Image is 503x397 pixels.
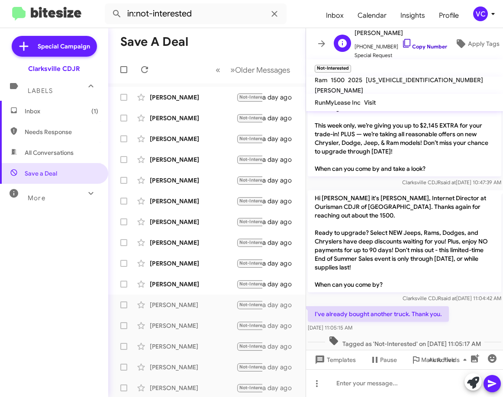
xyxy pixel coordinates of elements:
[473,6,488,21] div: VC
[404,352,462,368] button: Mark Active
[402,43,447,50] a: Copy Number
[91,107,98,115] span: (1)
[262,197,299,205] div: a day ago
[25,148,74,157] span: All Conversations
[236,217,262,227] div: I found a vehicle so I am all set for now. Thanks.
[441,179,456,186] span: said at
[236,237,262,247] div: No
[441,295,456,301] span: said at
[38,42,90,51] span: Special Campaign
[364,99,376,106] span: Visit
[236,258,262,268] div: No longer looking.
[363,352,404,368] button: Pause
[319,3,351,28] span: Inbox
[262,342,299,351] div: a day ago
[262,280,299,288] div: a day ago
[262,114,299,122] div: a day ago
[402,179,501,186] span: Clarksville CDJR [DATE] 10:47:39 AM
[239,343,273,349] span: Not-Interested
[325,336,484,348] span: Tagged as 'Not-Interested' on [DATE] 11:05:17 AM
[150,114,236,122] div: [PERSON_NAME]
[236,92,262,102] div: Based on your service department and how they have treated the service of my vehicle, I wouldn't ...
[262,93,299,102] div: a day ago
[308,190,501,292] p: Hi [PERSON_NAME] it's [PERSON_NAME], Internet Director at Ourisman CDJR of [GEOGRAPHIC_DATA]. Tha...
[262,321,299,330] div: a day ago
[308,83,501,176] p: Hi [PERSON_NAME] it's [PERSON_NAME], Internet Director at Ourisman CDJR of [GEOGRAPHIC_DATA]. Tha...
[150,280,236,288] div: [PERSON_NAME]
[380,352,397,368] span: Pause
[150,155,236,164] div: [PERSON_NAME]
[150,218,236,226] div: [PERSON_NAME]
[12,36,97,57] a: Special Campaign
[25,169,57,178] span: Save a Deal
[355,38,447,51] span: [PHONE_NUMBER]
[262,134,299,143] div: a day ago
[230,64,235,75] span: »
[422,352,477,368] button: Auto Fields
[262,301,299,309] div: a day ago
[262,363,299,371] div: a day ago
[25,128,98,136] span: Needs Response
[331,76,345,84] span: 1500
[236,320,262,330] div: I sold the truck already. Thank you
[348,76,362,84] span: 2025
[262,155,299,164] div: a day ago
[315,76,327,84] span: Ram
[468,36,500,51] span: Apply Tags
[28,194,45,202] span: More
[355,28,447,38] span: [PERSON_NAME]
[239,115,273,121] span: Not-Interested
[262,238,299,247] div: a day ago
[466,6,493,21] button: VC
[150,197,236,205] div: [PERSON_NAME]
[239,385,273,391] span: Not-Interested
[236,175,262,185] div: I'm not interested but thank you
[235,65,290,75] span: Older Messages
[236,279,262,289] div: No longer interested. Just bought a Bronco Sport [DATE].
[351,3,393,28] a: Calendar
[239,323,273,328] span: Not-Interested
[236,341,262,351] div: I see that. Thank you.
[239,157,273,162] span: Not-Interested
[236,154,262,164] div: No
[25,107,98,115] span: Inbox
[236,300,262,310] div: I've already bought another truck. Thank you.
[308,324,352,331] span: [DATE] 11:05:15 AM
[262,176,299,185] div: a day ago
[105,3,287,24] input: Search
[236,134,262,144] div: We bought a vehicle
[150,238,236,247] div: [PERSON_NAME]
[150,134,236,143] div: [PERSON_NAME]
[211,61,295,79] nav: Page navigation example
[239,136,273,141] span: Not-Interested
[236,196,262,206] div: It has already sold
[432,3,466,28] a: Profile
[210,61,226,79] button: Previous
[150,93,236,102] div: [PERSON_NAME]
[150,342,236,351] div: [PERSON_NAME]
[306,352,363,368] button: Templates
[150,363,236,371] div: [PERSON_NAME]
[239,94,273,100] span: Not-Interested
[403,295,501,301] span: Clarksville CDJR [DATE] 11:04:42 AM
[313,352,356,368] span: Templates
[393,3,432,28] a: Insights
[239,219,273,224] span: Not-Interested
[239,364,273,370] span: Not-Interested
[216,64,220,75] span: «
[315,86,363,94] span: [PERSON_NAME]
[225,61,295,79] button: Next
[239,177,273,183] span: Not-Interested
[262,259,299,268] div: a day ago
[315,99,361,106] span: RunMyLease Inc
[150,176,236,185] div: [PERSON_NAME]
[262,218,299,226] div: a day ago
[315,65,351,73] small: Not-Interested
[239,281,273,287] span: Not-Interested
[150,384,236,392] div: [PERSON_NAME]
[236,362,262,372] div: Thank you for your business.
[366,76,483,84] span: [US_VEHICLE_IDENTIFICATION_NUMBER]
